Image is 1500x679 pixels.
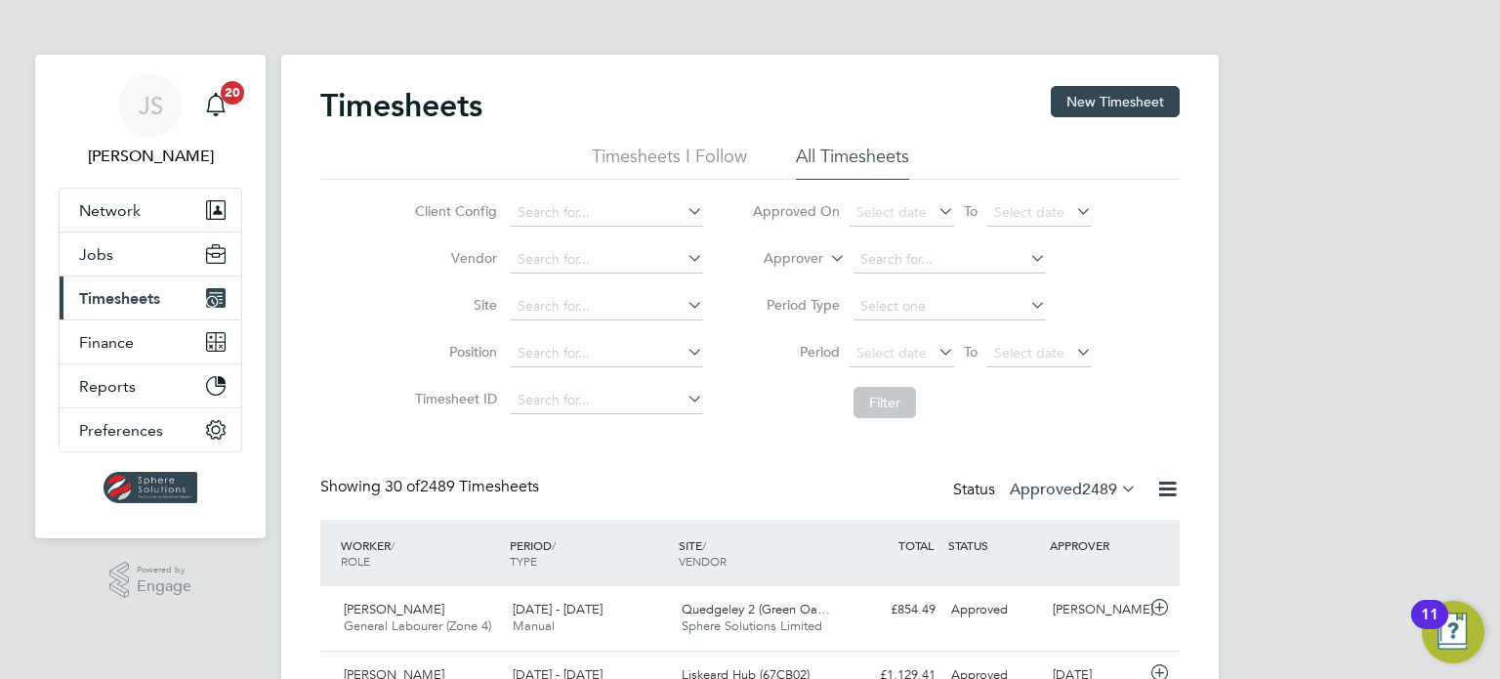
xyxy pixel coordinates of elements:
[79,245,113,264] span: Jobs
[391,537,395,553] span: /
[994,203,1064,221] span: Select date
[510,553,537,569] span: TYPE
[60,364,241,407] button: Reports
[104,472,198,503] img: spheresolutions-logo-retina.png
[109,562,192,599] a: Powered byEngage
[1421,615,1438,640] div: 11
[139,93,163,118] span: JS
[60,189,241,232] button: Network
[320,477,543,497] div: Showing
[898,537,934,553] span: TOTAL
[552,537,556,553] span: /
[60,233,241,276] button: Jobs
[702,537,706,553] span: /
[60,320,241,363] button: Finance
[856,203,927,221] span: Select date
[513,601,603,617] span: [DATE] - [DATE]
[385,477,420,496] span: 30 of
[674,528,843,578] div: SITE
[137,578,191,595] span: Engage
[344,617,491,634] span: General Labourer (Zone 4)
[953,477,1141,504] div: Status
[752,343,840,361] label: Period
[958,339,983,364] span: To
[796,145,909,180] li: All Timesheets
[409,249,497,267] label: Vendor
[35,55,266,538] nav: Main navigation
[752,202,840,220] label: Approved On
[59,145,242,168] span: Jack Spencer
[1422,601,1484,663] button: Open Resource Center, 11 new notifications
[854,387,916,418] button: Filter
[59,472,242,503] a: Go to home page
[513,617,555,634] span: Manual
[409,390,497,407] label: Timesheet ID
[682,617,822,634] span: Sphere Solutions Limited
[336,528,505,578] div: WORKER
[511,387,703,414] input: Search for...
[1010,480,1137,499] label: Approved
[79,333,134,352] span: Finance
[1082,480,1117,499] span: 2489
[943,594,1045,626] div: Approved
[958,198,983,224] span: To
[320,86,482,125] h2: Timesheets
[511,246,703,274] input: Search for...
[842,594,943,626] div: £854.49
[409,296,497,314] label: Site
[511,199,703,227] input: Search for...
[854,293,1046,320] input: Select one
[505,528,674,578] div: PERIOD
[752,296,840,314] label: Period Type
[79,377,136,396] span: Reports
[854,246,1046,274] input: Search for...
[1051,86,1180,117] button: New Timesheet
[385,477,539,496] span: 2489 Timesheets
[409,202,497,220] label: Client Config
[679,553,727,569] span: VENDOR
[511,340,703,367] input: Search for...
[682,601,830,617] span: Quedgeley 2 (Green Oa…
[1045,594,1146,626] div: [PERSON_NAME]
[196,74,235,137] a: 20
[344,601,444,617] span: [PERSON_NAME]
[221,81,244,105] span: 20
[511,293,703,320] input: Search for...
[856,344,927,361] span: Select date
[59,74,242,168] a: JS[PERSON_NAME]
[994,344,1064,361] span: Select date
[60,408,241,451] button: Preferences
[592,145,747,180] li: Timesheets I Follow
[735,249,823,269] label: Approver
[1045,528,1146,563] div: APPROVER
[409,343,497,361] label: Position
[137,562,191,578] span: Powered by
[79,421,163,440] span: Preferences
[79,289,160,308] span: Timesheets
[79,201,141,220] span: Network
[60,276,241,319] button: Timesheets
[943,528,1045,563] div: STATUS
[341,553,370,569] span: ROLE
